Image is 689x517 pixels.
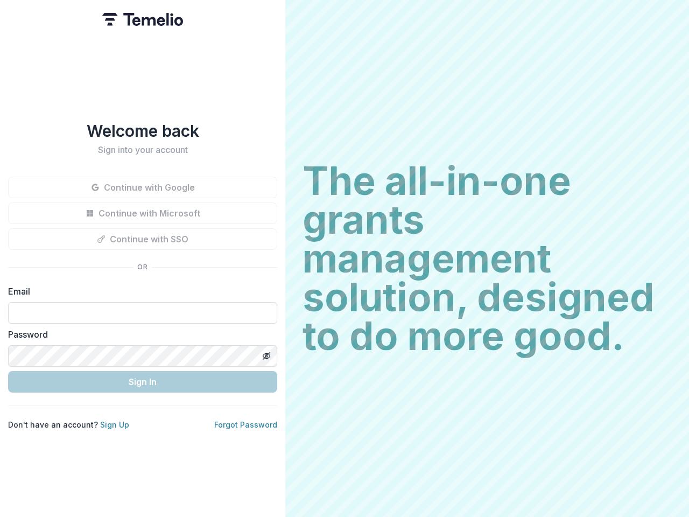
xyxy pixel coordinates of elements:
p: Don't have an account? [8,419,129,430]
a: Forgot Password [214,420,277,429]
label: Email [8,285,271,298]
label: Password [8,328,271,341]
button: Sign In [8,371,277,393]
button: Continue with Microsoft [8,202,277,224]
button: Toggle password visibility [258,347,275,365]
img: Temelio [102,13,183,26]
h1: Welcome back [8,121,277,141]
button: Continue with SSO [8,228,277,250]
a: Sign Up [100,420,129,429]
button: Continue with Google [8,177,277,198]
h2: Sign into your account [8,145,277,155]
